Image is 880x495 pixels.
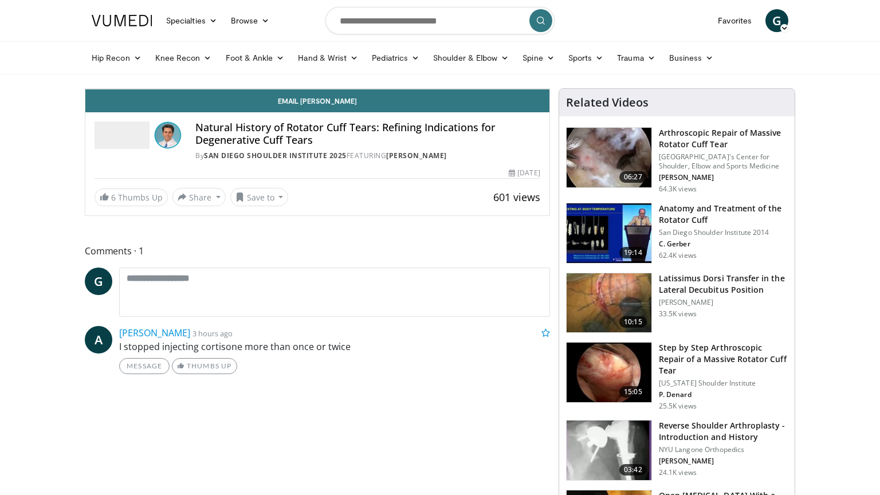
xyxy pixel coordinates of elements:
a: [PERSON_NAME] [119,327,190,339]
button: Save to [230,188,289,206]
a: [PERSON_NAME] [386,151,447,160]
p: P. Denard [659,390,788,399]
p: 33.5K views [659,309,697,319]
img: zucker_4.png.150x105_q85_crop-smart_upscale.jpg [567,421,651,480]
div: [DATE] [509,168,540,178]
h3: Step by Step Arthroscopic Repair of a Massive Rotator Cuff Tear [659,342,788,376]
img: 281021_0002_1.png.150x105_q85_crop-smart_upscale.jpg [567,128,651,187]
img: VuMedi Logo [92,15,152,26]
a: 15:05 Step by Step Arthroscopic Repair of a Massive Rotator Cuff Tear [US_STATE] Shoulder Institu... [566,342,788,411]
p: C. Gerber [659,239,788,249]
a: 19:14 Anatomy and Treatment of the Rotator Cuff San Diego Shoulder Institute 2014 C. Gerber 62.4K... [566,203,788,264]
img: San Diego Shoulder Institute 2025 [95,121,150,149]
a: Hip Recon [85,46,148,69]
span: 601 views [493,190,540,204]
span: 03:42 [619,464,647,476]
h3: Reverse Shoulder Arthroplasty - Introduction and History [659,420,788,443]
a: G [765,9,788,32]
p: 24.1K views [659,468,697,477]
p: 62.4K views [659,251,697,260]
small: 3 hours ago [192,328,233,339]
p: [GEOGRAPHIC_DATA]'s Center for Shoulder, Elbow and Sports Medicine [659,152,788,171]
span: 06:27 [619,171,647,183]
a: Foot & Ankle [219,46,292,69]
span: 19:14 [619,247,647,258]
img: 7cd5bdb9-3b5e-40f2-a8f4-702d57719c06.150x105_q85_crop-smart_upscale.jpg [567,343,651,402]
p: 64.3K views [659,184,697,194]
div: By FEATURING [195,151,540,161]
p: NYU Langone Orthopedics [659,445,788,454]
a: Email [PERSON_NAME] [85,89,549,112]
a: Message [119,358,170,374]
p: San Diego Shoulder Institute 2014 [659,228,788,237]
h3: Anatomy and Treatment of the Rotator Cuff [659,203,788,226]
h3: Arthroscopic Repair of Massive Rotator Cuff Tear [659,127,788,150]
img: Avatar [154,121,182,149]
a: Specialties [159,9,224,32]
a: Trauma [610,46,662,69]
button: Share [172,188,226,206]
a: 06:27 Arthroscopic Repair of Massive Rotator Cuff Tear [GEOGRAPHIC_DATA]'s Center for Shoulder, E... [566,127,788,194]
img: 38501_0000_3.png.150x105_q85_crop-smart_upscale.jpg [567,273,651,333]
a: Knee Recon [148,46,219,69]
a: Browse [224,9,277,32]
h3: Latissimus Dorsi Transfer in the Lateral Decubitus Position [659,273,788,296]
a: Business [662,46,721,69]
a: 6 Thumbs Up [95,188,168,206]
a: Pediatrics [365,46,426,69]
a: San Diego Shoulder Institute 2025 [204,151,347,160]
h4: Related Videos [566,96,649,109]
a: Favorites [711,9,759,32]
span: Comments 1 [85,243,550,258]
input: Search topics, interventions [325,7,555,34]
a: Sports [561,46,611,69]
a: Shoulder & Elbow [426,46,516,69]
p: [PERSON_NAME] [659,173,788,182]
span: 15:05 [619,386,647,398]
a: Thumbs Up [172,358,237,374]
p: 25.5K views [659,402,697,411]
span: 6 [111,192,116,203]
a: A [85,326,112,353]
a: Hand & Wrist [291,46,365,69]
img: 58008271-3059-4eea-87a5-8726eb53a503.150x105_q85_crop-smart_upscale.jpg [567,203,651,263]
a: 10:15 Latissimus Dorsi Transfer in the Lateral Decubitus Position [PERSON_NAME] 33.5K views [566,273,788,333]
h4: Natural History of Rotator Cuff Tears: Refining Indications for Degenerative Cuff Tears [195,121,540,146]
p: [PERSON_NAME] [659,457,788,466]
p: I stopped injecting cortisone more than once or twice [119,340,550,353]
a: Spine [516,46,561,69]
a: 03:42 Reverse Shoulder Arthroplasty - Introduction and History NYU Langone Orthopedics [PERSON_NA... [566,420,788,481]
p: [PERSON_NAME] [659,298,788,307]
a: G [85,268,112,295]
span: 10:15 [619,316,647,328]
p: [US_STATE] Shoulder Institute [659,379,788,388]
